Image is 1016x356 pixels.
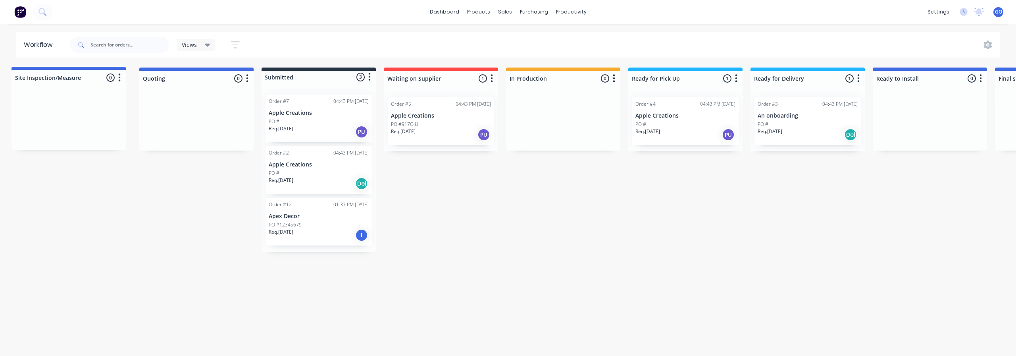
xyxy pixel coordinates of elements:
[510,74,588,83] input: Enter column name…
[632,74,710,83] input: Enter column name…
[24,40,56,50] div: Workflow
[234,74,242,83] span: 0
[924,6,953,18] div: settings
[968,74,976,83] span: 0
[516,6,552,18] div: purchasing
[754,74,832,83] input: Enter column name…
[143,74,221,83] input: Enter column name…
[426,6,463,18] a: dashboard
[723,74,731,83] span: 1
[601,74,609,83] span: 0
[494,6,516,18] div: sales
[995,8,1002,15] span: GQ
[552,6,591,18] div: productivity
[356,73,365,81] span: 3
[845,74,854,83] span: 1
[14,6,26,18] img: Factory
[182,41,197,49] span: Views
[463,6,494,18] div: products
[90,37,169,53] input: Search for orders...
[876,74,954,83] input: Enter column name…
[263,73,293,81] div: Submitted
[387,74,466,83] input: Enter column name…
[479,74,487,83] span: 1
